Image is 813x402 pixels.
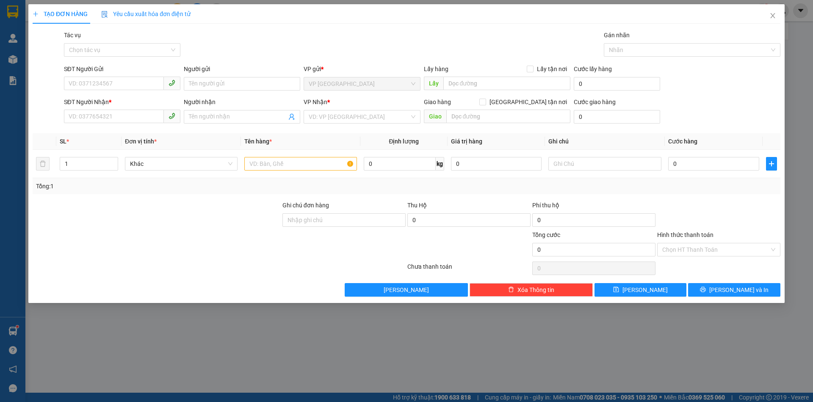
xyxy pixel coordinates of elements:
[668,138,697,145] span: Cước hàng
[614,286,619,293] span: save
[407,202,427,209] span: Thu Hộ
[446,110,570,123] input: Dọc đường
[184,97,300,107] div: Người nhận
[766,160,777,167] span: plus
[282,202,329,209] label: Ghi chú đơn hàng
[470,283,593,297] button: deleteXóa Thông tin
[169,80,175,86] span: phone
[282,213,406,227] input: Ghi chú đơn hàng
[595,283,686,297] button: save[PERSON_NAME]
[761,4,785,28] button: Close
[289,113,296,120] span: user-add
[406,262,531,277] div: Chưa thanh toán
[36,157,50,171] button: delete
[545,133,665,150] th: Ghi chú
[125,138,157,145] span: Đơn vị tính
[389,138,419,145] span: Định lượng
[532,231,560,238] span: Tổng cước
[532,201,655,213] div: Phí thu hộ
[64,97,180,107] div: SĐT Người Nhận
[700,286,706,293] span: printer
[345,283,468,297] button: [PERSON_NAME]
[574,110,660,124] input: Cước giao hàng
[623,285,668,295] span: [PERSON_NAME]
[574,66,612,72] label: Cước lấy hàng
[443,77,570,90] input: Dọc đường
[436,157,444,171] span: kg
[244,138,272,145] span: Tên hàng
[451,157,542,171] input: 0
[101,11,191,17] span: Yêu cầu xuất hóa đơn điện tử
[657,231,713,238] label: Hình thức thanh toán
[604,32,630,39] label: Gán nhãn
[709,285,769,295] span: [PERSON_NAME] và In
[101,11,108,18] img: icon
[64,32,81,39] label: Tác vụ
[244,157,357,171] input: VD: Bàn, Ghế
[60,138,66,145] span: SL
[309,77,415,90] span: VP Thủ Đức
[33,11,88,17] span: TẠO ĐƠN HÀNG
[184,64,300,74] div: Người gửi
[304,64,420,74] div: VP gửi
[451,138,482,145] span: Giá trị hàng
[766,157,777,171] button: plus
[534,64,570,74] span: Lấy tận nơi
[64,64,180,74] div: SĐT Người Gửi
[304,99,328,105] span: VP Nhận
[424,66,448,72] span: Lấy hàng
[130,157,232,170] span: Khác
[574,99,616,105] label: Cước giao hàng
[689,283,780,297] button: printer[PERSON_NAME] và In
[384,285,429,295] span: [PERSON_NAME]
[549,157,661,171] input: Ghi Chú
[424,110,446,123] span: Giao
[33,11,39,17] span: plus
[169,113,175,119] span: phone
[517,285,554,295] span: Xóa Thông tin
[574,77,660,91] input: Cước lấy hàng
[769,12,776,19] span: close
[424,99,451,105] span: Giao hàng
[508,286,514,293] span: delete
[36,182,314,191] div: Tổng: 1
[424,77,443,90] span: Lấy
[486,97,570,107] span: [GEOGRAPHIC_DATA] tận nơi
